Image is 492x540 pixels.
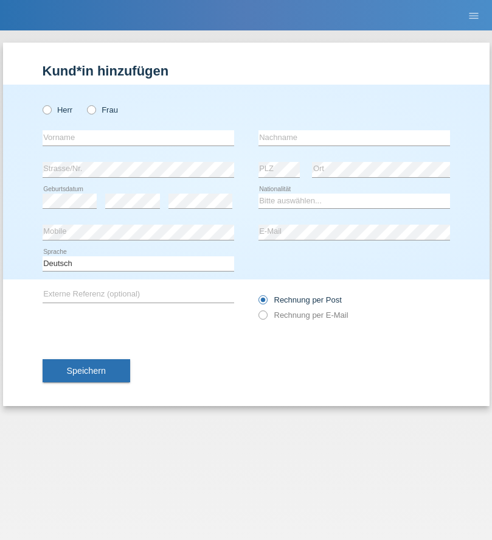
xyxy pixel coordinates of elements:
[468,10,480,22] i: menu
[258,295,342,304] label: Rechnung per Post
[67,366,106,376] span: Speichern
[87,105,95,113] input: Frau
[43,63,450,79] h1: Kund*in hinzufügen
[258,310,266,326] input: Rechnung per E-Mail
[258,310,348,320] label: Rechnung per E-Mail
[43,359,130,382] button: Speichern
[43,105,50,113] input: Herr
[462,12,486,19] a: menu
[258,295,266,310] input: Rechnung per Post
[43,105,73,114] label: Herr
[87,105,118,114] label: Frau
